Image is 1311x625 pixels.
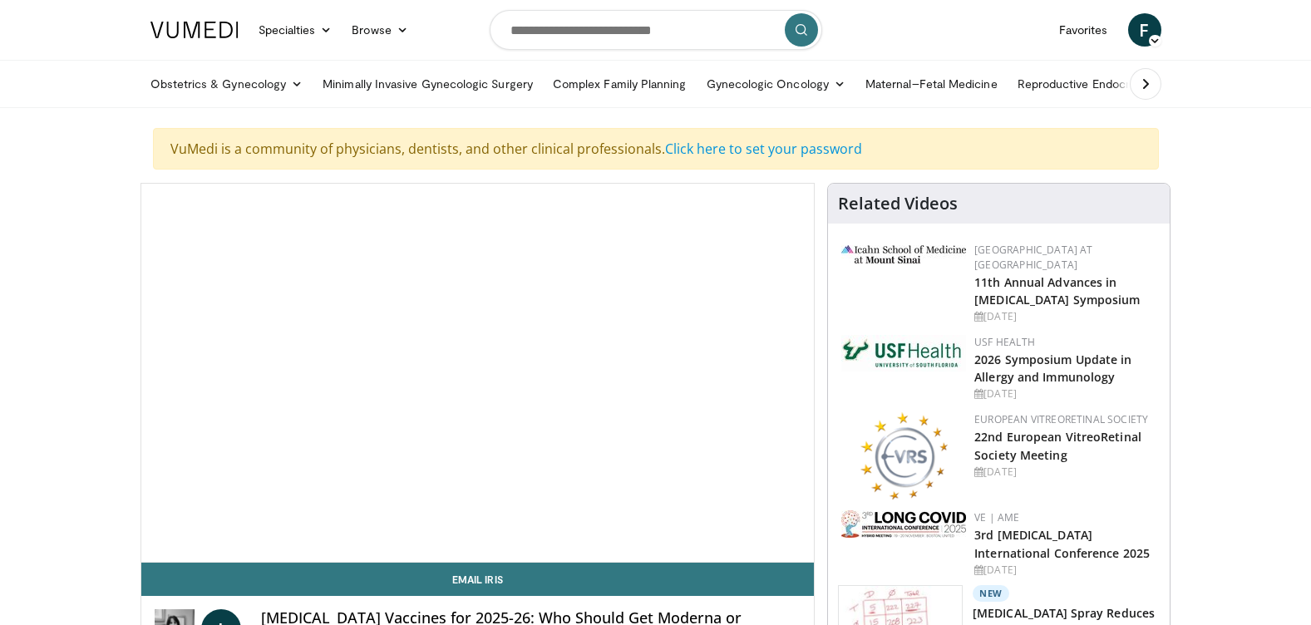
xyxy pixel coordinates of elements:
a: European VitreoRetinal Society [974,412,1148,426]
a: 3rd [MEDICAL_DATA] International Conference 2025 [974,527,1150,560]
a: 22nd European VitreoRetinal Society Meeting [974,429,1141,462]
video-js: Video Player [141,184,815,563]
a: 11th Annual Advances in [MEDICAL_DATA] Symposium [974,274,1140,308]
a: F [1128,13,1161,47]
img: VuMedi Logo [150,22,239,38]
div: [DATE] [974,465,1156,480]
a: Specialties [249,13,343,47]
a: [GEOGRAPHIC_DATA] at [GEOGRAPHIC_DATA] [974,243,1092,272]
a: Click here to set your password [665,140,862,158]
a: VE | AME [974,510,1019,524]
a: Email Iris [141,563,815,596]
div: [DATE] [974,309,1156,324]
a: Obstetrics & Gynecology [140,67,313,101]
img: ee0f788f-b72d-444d-91fc-556bb330ec4c.png.150x105_q85_autocrop_double_scale_upscale_version-0.2.png [860,412,948,500]
div: [DATE] [974,563,1156,578]
img: 6ba8804a-8538-4002-95e7-a8f8012d4a11.png.150x105_q85_autocrop_double_scale_upscale_version-0.2.jpg [841,335,966,372]
a: Favorites [1049,13,1118,47]
img: a2792a71-925c-4fc2-b8ef-8d1b21aec2f7.png.150x105_q85_autocrop_double_scale_upscale_version-0.2.jpg [841,510,966,538]
a: Browse [342,13,418,47]
a: Complex Family Planning [543,67,697,101]
a: USF Health [974,335,1035,349]
a: Reproductive Endocrinology & [MEDICAL_DATA] [1008,67,1286,101]
div: [DATE] [974,386,1156,401]
p: New [973,585,1009,602]
img: 3aa743c9-7c3f-4fab-9978-1464b9dbe89c.png.150x105_q85_autocrop_double_scale_upscale_version-0.2.jpg [841,245,966,263]
a: Gynecologic Oncology [697,67,855,101]
a: Maternal–Fetal Medicine [855,67,1008,101]
a: Minimally Invasive Gynecologic Surgery [313,67,543,101]
input: Search topics, interventions [490,10,822,50]
div: VuMedi is a community of physicians, dentists, and other clinical professionals. [153,128,1159,170]
h4: Related Videos [838,194,958,214]
a: 2026 Symposium Update in Allergy and Immunology [974,352,1131,385]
